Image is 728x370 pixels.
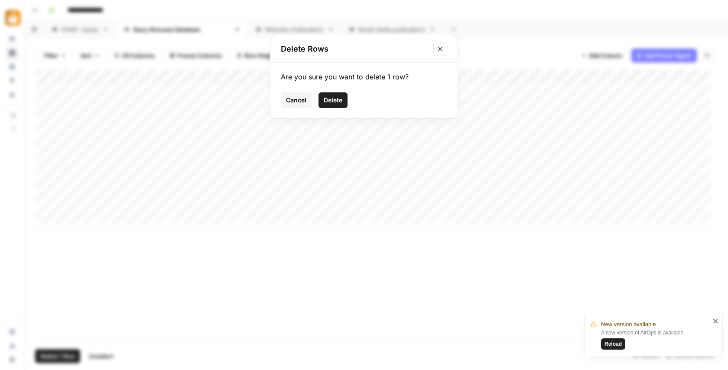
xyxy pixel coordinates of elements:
[433,42,447,56] button: Close modal
[324,96,342,105] span: Delete
[281,92,312,108] button: Cancel
[281,72,447,82] div: Are you sure you want to delete 1 row?
[601,320,656,329] span: New version available
[286,96,306,105] span: Cancel
[713,318,719,324] button: close
[604,340,622,348] span: Reload
[601,329,710,350] div: A new version of AirOps is available.
[281,43,428,55] h2: Delete Rows
[318,92,348,108] button: Delete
